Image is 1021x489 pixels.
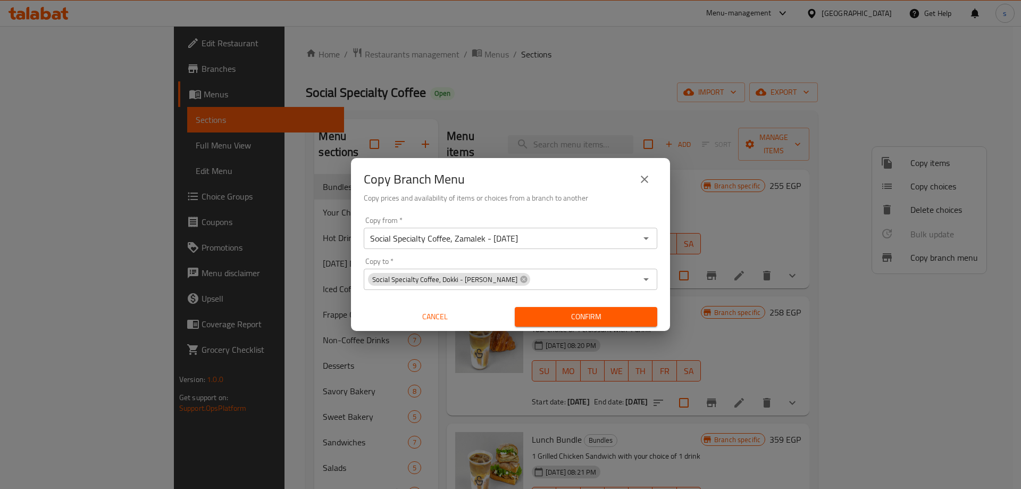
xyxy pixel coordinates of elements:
h6: Copy prices and availability of items or choices from a branch to another [364,192,657,204]
span: Confirm [523,310,649,324]
button: Open [639,231,654,246]
button: Confirm [515,307,657,327]
button: Cancel [364,307,506,327]
span: Cancel [368,310,502,324]
span: Social Specialty Coffee, Dokki - [PERSON_NAME] [368,275,522,285]
button: Open [639,272,654,287]
div: Social Specialty Coffee, Dokki - [PERSON_NAME] [368,273,530,286]
h2: Copy Branch Menu [364,171,465,188]
button: close [632,167,657,192]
